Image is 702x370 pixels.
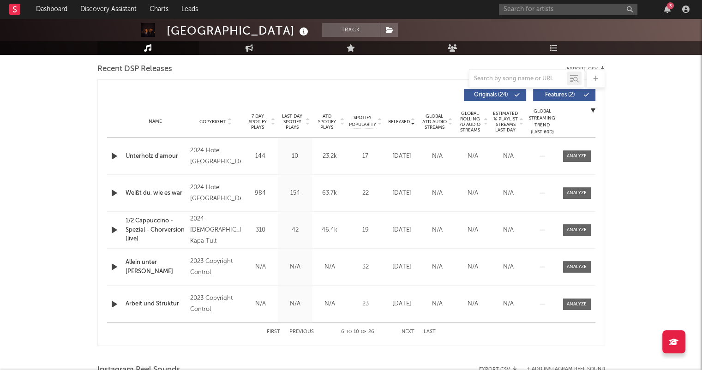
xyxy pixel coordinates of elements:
span: Global ATD Audio Streams [422,113,447,130]
div: N/A [457,263,488,272]
div: [DATE] [386,263,417,272]
input: Search by song name or URL [469,75,567,83]
div: [DATE] [386,226,417,235]
span: Released [388,119,410,125]
div: N/A [246,299,276,309]
div: N/A [457,226,488,235]
a: 1/2 Cappuccino - Spezial - Chorversion (live) [126,216,186,244]
div: N/A [280,263,310,272]
div: 32 [349,263,382,272]
button: Features(2) [533,89,595,101]
div: 3 [667,2,674,9]
div: N/A [280,299,310,309]
div: 17 [349,152,382,161]
span: of [361,330,366,334]
button: Previous [289,329,314,334]
div: N/A [457,152,488,161]
div: N/A [457,299,488,309]
div: Name [126,118,186,125]
div: 2023 Copyright Control [190,293,240,315]
a: Unterholz d'amour [126,152,186,161]
div: 2023 Copyright Control [190,256,240,278]
div: 6 10 26 [332,327,383,338]
span: Spotify Popularity [349,114,376,128]
span: Recent DSP Releases [97,64,172,75]
div: 46.4k [315,226,345,235]
div: 154 [280,189,310,198]
div: [DATE] [386,189,417,198]
div: N/A [493,299,524,309]
button: Last [424,329,436,334]
div: [DATE] [386,299,417,309]
div: 23.2k [315,152,345,161]
div: 10 [280,152,310,161]
div: N/A [422,152,453,161]
div: 2024 Hotel [GEOGRAPHIC_DATA]/[PERSON_NAME]/[PERSON_NAME] [190,182,240,204]
div: N/A [422,226,453,235]
span: Last Day Spotify Plays [280,113,305,130]
div: 23 [349,299,382,309]
div: Global Streaming Trend (Last 60D) [528,108,556,136]
div: N/A [422,189,453,198]
a: Arbeit und Struktur [126,299,186,309]
input: Search for artists [499,4,637,15]
div: N/A [422,299,453,309]
div: N/A [493,263,524,272]
button: First [267,329,280,334]
div: N/A [493,152,524,161]
div: [DATE] [386,152,417,161]
div: 42 [280,226,310,235]
span: Originals ( 24 ) [470,92,512,98]
div: N/A [315,299,345,309]
a: Weißt du, wie es war [126,189,186,198]
button: 3 [664,6,671,13]
div: N/A [457,189,488,198]
button: Originals(24) [464,89,526,101]
div: N/A [493,189,524,198]
div: 2024 [DEMOGRAPHIC_DATA]&Ladys, Kapa Tult [190,214,240,247]
div: N/A [246,263,276,272]
div: N/A [422,263,453,272]
a: Allein unter [PERSON_NAME] [126,258,186,276]
span: to [346,330,352,334]
button: Export CSV [567,66,605,72]
span: 7 Day Spotify Plays [246,113,270,130]
button: Next [402,329,414,334]
div: 22 [349,189,382,198]
div: 310 [246,226,276,235]
span: Global Rolling 7D Audio Streams [457,111,483,133]
div: [GEOGRAPHIC_DATA] [167,23,311,38]
div: 984 [246,189,276,198]
button: Track [322,23,380,37]
div: 19 [349,226,382,235]
span: Features ( 2 ) [539,92,582,98]
div: N/A [493,226,524,235]
span: Estimated % Playlist Streams Last Day [493,111,518,133]
div: 2024 Hotel [GEOGRAPHIC_DATA] [190,145,240,167]
div: 144 [246,152,276,161]
span: ATD Spotify Plays [315,113,339,130]
div: N/A [315,263,345,272]
span: Copyright [199,119,226,125]
div: 63.7k [315,189,345,198]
